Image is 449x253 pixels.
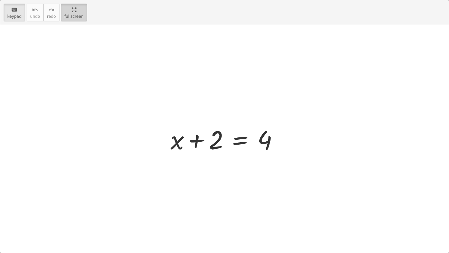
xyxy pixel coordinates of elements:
[43,4,59,21] button: redoredo
[61,4,87,21] button: fullscreen
[11,6,17,14] i: keyboard
[32,6,38,14] i: undo
[47,14,56,19] span: redo
[4,4,25,21] button: keyboardkeypad
[48,6,55,14] i: redo
[27,4,44,21] button: undoundo
[30,14,40,19] span: undo
[7,14,22,19] span: keypad
[64,14,83,19] span: fullscreen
